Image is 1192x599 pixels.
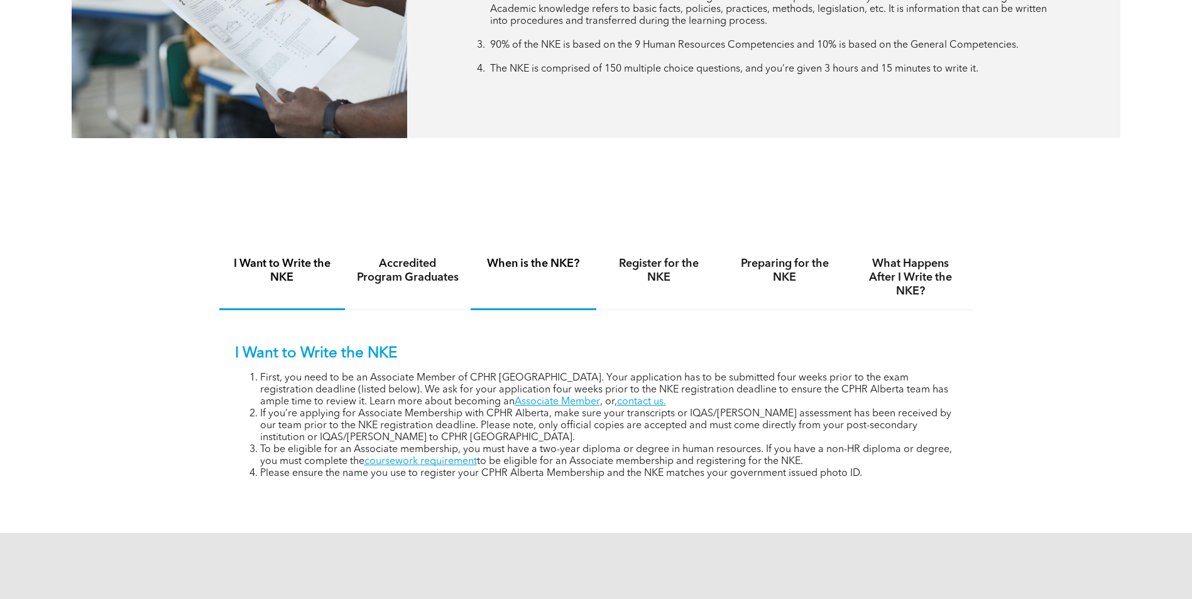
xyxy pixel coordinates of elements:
[608,257,711,284] h4: Register for the NKE
[482,257,585,271] h4: When is the NKE?
[260,444,958,468] li: To be eligible for an Associate membership, you must have a two-year diploma or degree in human r...
[356,257,459,284] h4: Accredited Program Graduates
[733,257,836,284] h4: Preparing for the NKE
[515,397,600,407] a: Associate Member
[231,257,334,284] h4: I Want to Write the NKE
[260,408,958,444] li: If you’re applying for Associate Membership with CPHR Alberta, make sure your transcripts or IQAS...
[617,397,666,407] a: contact us.
[260,468,958,480] li: Please ensure the name you use to register your CPHR Alberta Membership and the NKE matches your ...
[364,456,477,467] a: coursework requirement
[260,372,958,408] li: First, you need to be an Associate Member of CPHR [GEOGRAPHIC_DATA]. Your application has to be s...
[490,40,1019,50] span: 90% of the NKE is based on the 9 Human Resources Competencies and 10% is based on the General Com...
[490,64,978,74] span: The NKE is comprised of 150 multiple choice questions, and you’re given 3 hours and 15 minutes to...
[235,345,958,363] p: I Want to Write the NKE
[859,257,962,298] h4: What Happens After I Write the NKE?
